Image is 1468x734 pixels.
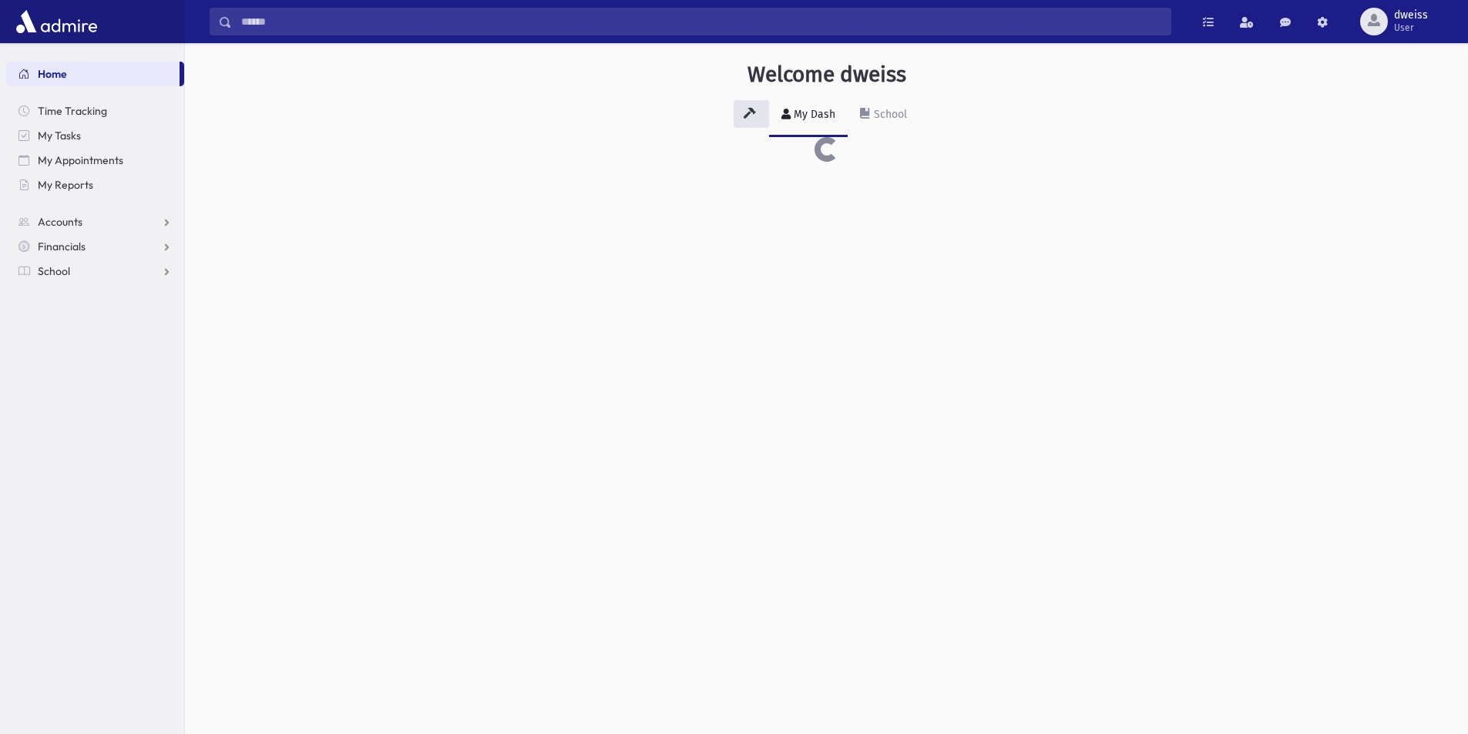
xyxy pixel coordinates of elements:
a: School [848,94,919,137]
a: My Dash [769,94,848,137]
span: Financials [38,240,86,253]
img: AdmirePro [12,6,101,37]
h3: Welcome dweiss [747,62,906,88]
a: Accounts [6,209,184,234]
span: My Reports [38,178,93,192]
a: My Tasks [6,123,184,148]
a: School [6,259,184,283]
span: dweiss [1394,9,1428,22]
span: My Appointments [38,153,123,167]
span: User [1394,22,1428,34]
input: Search [232,8,1171,35]
a: Time Tracking [6,99,184,123]
div: My Dash [791,108,835,121]
a: My Reports [6,173,184,197]
a: Home [6,62,180,86]
span: My Tasks [38,129,81,142]
div: School [871,108,907,121]
span: School [38,264,70,278]
span: Time Tracking [38,104,107,118]
a: Financials [6,234,184,259]
span: Home [38,67,67,81]
a: My Appointments [6,148,184,173]
span: Accounts [38,215,82,229]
